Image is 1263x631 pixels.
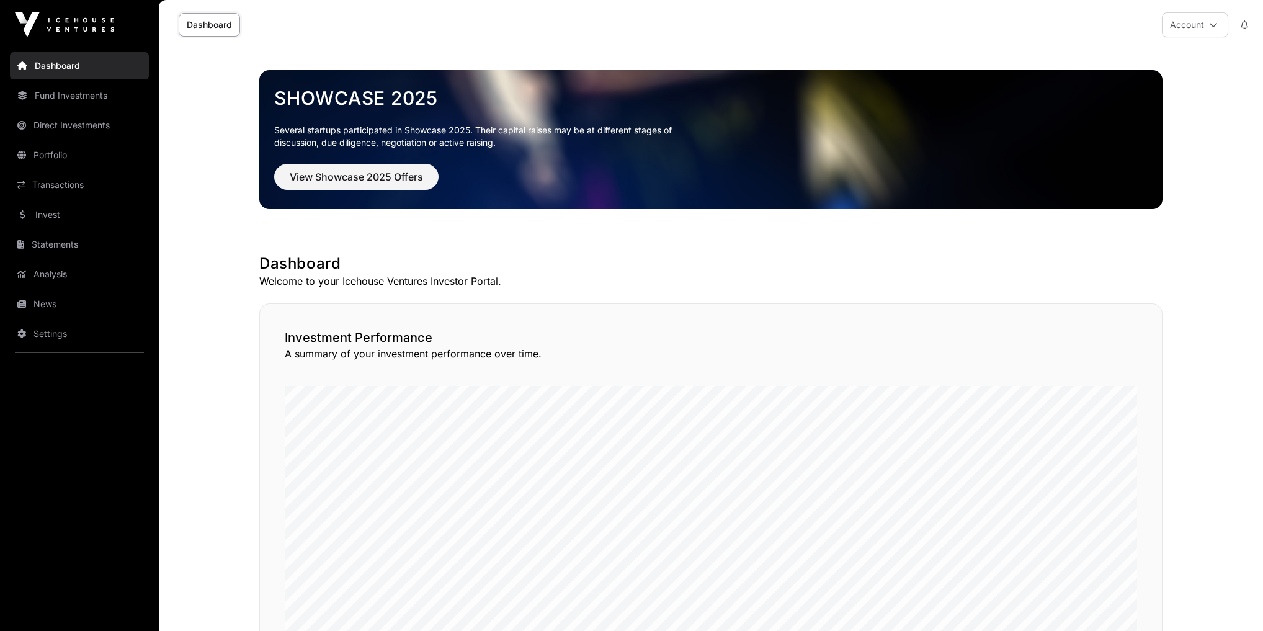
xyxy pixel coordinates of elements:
[10,52,149,79] a: Dashboard
[10,231,149,258] a: Statements
[10,112,149,139] a: Direct Investments
[10,82,149,109] a: Fund Investments
[274,124,691,149] p: Several startups participated in Showcase 2025. Their capital raises may be at different stages o...
[259,254,1163,274] h1: Dashboard
[274,176,439,189] a: View Showcase 2025 Offers
[285,346,1137,361] p: A summary of your investment performance over time.
[10,320,149,347] a: Settings
[290,169,423,184] span: View Showcase 2025 Offers
[10,201,149,228] a: Invest
[1201,571,1263,631] iframe: Chat Widget
[274,164,439,190] button: View Showcase 2025 Offers
[285,329,1137,346] h2: Investment Performance
[259,70,1163,209] img: Showcase 2025
[10,290,149,318] a: News
[1162,12,1228,37] button: Account
[179,13,240,37] a: Dashboard
[10,171,149,199] a: Transactions
[274,87,1148,109] a: Showcase 2025
[10,141,149,169] a: Portfolio
[259,274,1163,289] p: Welcome to your Icehouse Ventures Investor Portal.
[10,261,149,288] a: Analysis
[15,12,114,37] img: Icehouse Ventures Logo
